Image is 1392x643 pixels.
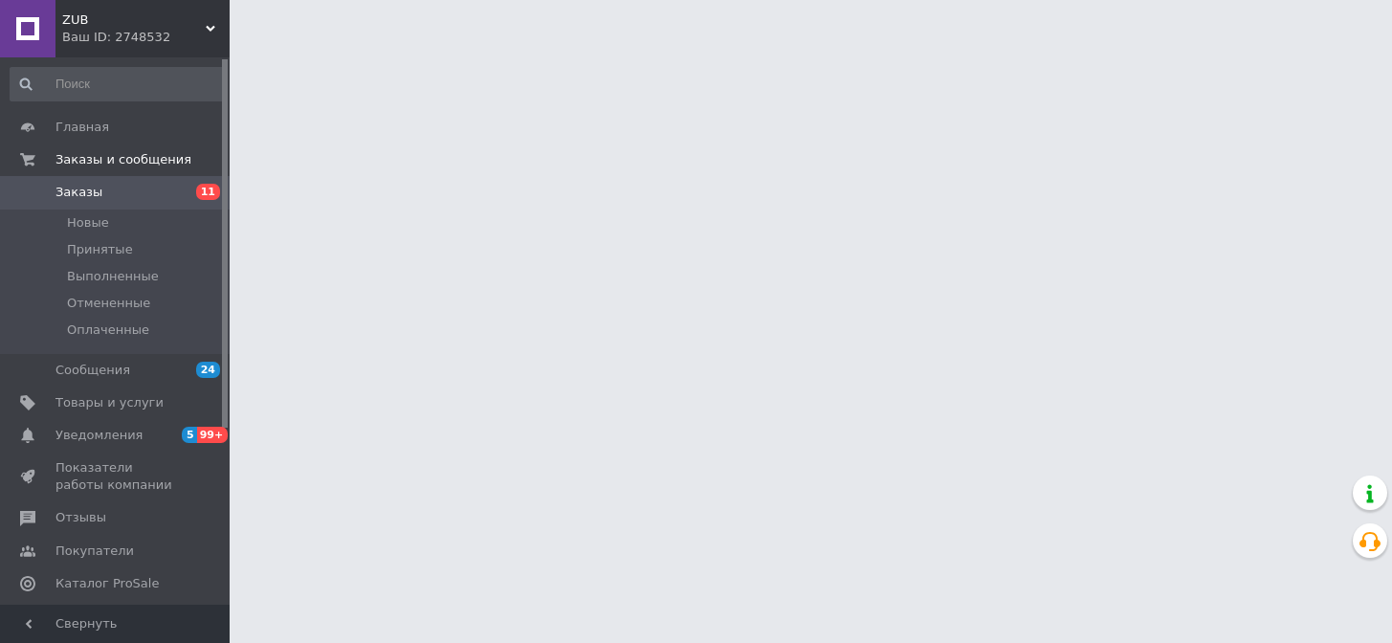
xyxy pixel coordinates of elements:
[67,321,149,339] span: Оплаченные
[55,362,130,379] span: Сообщения
[62,11,206,29] span: ZUB
[55,394,164,411] span: Товары и услуги
[182,427,197,443] span: 5
[55,543,134,560] span: Покупатели
[55,151,191,168] span: Заказы и сообщения
[67,214,109,232] span: Новые
[196,184,220,200] span: 11
[55,119,109,136] span: Главная
[67,268,159,285] span: Выполненные
[196,362,220,378] span: 24
[62,29,230,46] div: Ваш ID: 2748532
[55,509,106,526] span: Отзывы
[67,295,150,312] span: Отмененные
[55,459,177,494] span: Показатели работы компании
[10,67,225,101] input: Поиск
[67,241,133,258] span: Принятые
[197,427,229,443] span: 99+
[55,184,102,201] span: Заказы
[55,575,159,592] span: Каталог ProSale
[55,427,143,444] span: Уведомления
